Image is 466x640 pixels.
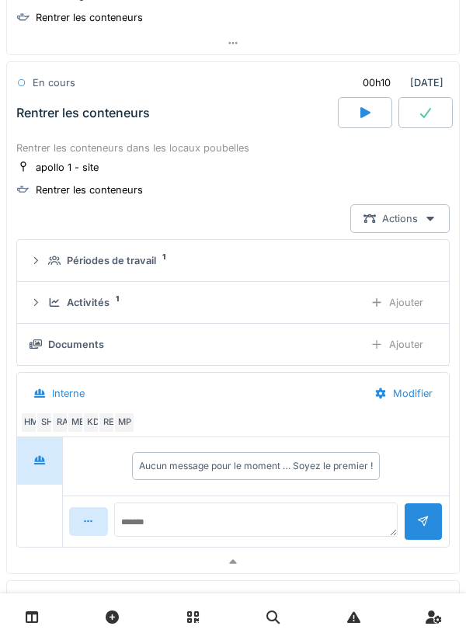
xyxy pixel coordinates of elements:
[16,106,150,120] div: Rentrer les conteneurs
[33,75,75,90] div: En cours
[20,412,42,433] div: HM
[113,412,135,433] div: MP
[52,386,85,401] div: Interne
[48,337,104,352] div: Documents
[23,246,443,275] summary: Périodes de travail1
[350,204,450,233] div: Actions
[67,412,89,433] div: ME
[363,75,391,90] div: 00h10
[361,379,446,408] div: Modifier
[36,412,57,433] div: SH
[67,295,110,310] div: Activités
[357,330,436,359] div: Ajouter
[67,253,156,268] div: Périodes de travail
[139,459,373,473] div: Aucun message pour le moment … Soyez le premier !
[36,183,143,197] div: Rentrer les conteneurs
[98,412,120,433] div: RE
[357,288,436,317] div: Ajouter
[349,587,450,616] div: [DATE]
[51,412,73,433] div: RA
[23,288,443,317] summary: Activités1Ajouter
[36,10,143,25] div: Rentrer les conteneurs
[36,160,99,175] div: apollo 1 - site
[82,412,104,433] div: KD
[16,141,450,155] div: Rentrer les conteneurs dans les locaux poubelles
[23,330,443,359] summary: DocumentsAjouter
[349,68,450,97] div: [DATE]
